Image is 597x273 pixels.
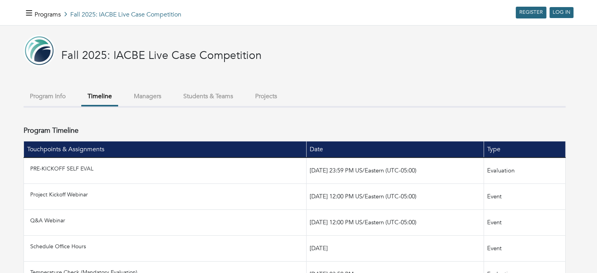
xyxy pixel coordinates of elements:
p: Q&A Webinar [30,216,303,225]
button: Students & Teams [177,88,239,105]
p: Schedule Office Hours [30,242,303,251]
td: Event [484,184,565,210]
td: Evaluation [484,158,565,184]
h4: Program Timeline [24,126,79,135]
a: Programs [35,10,61,19]
td: [DATE] 23:59 PM US/Eastern (UTC-05:00) [306,158,484,184]
td: Event [484,210,565,236]
td: [DATE] [306,236,484,262]
th: Touchpoints & Assignments [24,141,307,158]
p: PRE-KICKOFF SELF EVAL [30,165,303,173]
th: Date [306,141,484,158]
h5: Fall 2025: IACBE Live Case Competition [35,11,181,18]
button: Program Info [24,88,72,105]
td: [DATE] 12:00 PM US/Eastern (UTC-05:00) [306,184,484,210]
td: [DATE] 12:00 PM US/Eastern (UTC-05:00) [306,210,484,236]
img: IACBE%20Page%20Photo.png [24,35,55,66]
button: Managers [128,88,168,105]
button: Timeline [81,88,118,106]
a: LOG IN [550,7,573,18]
h3: Fall 2025: IACBE Live Case Competition [61,49,262,62]
p: Project Kickoff Webinar [30,191,303,199]
th: Type [484,141,565,158]
td: Event [484,236,565,262]
button: Projects [249,88,283,105]
a: REGISTER [516,7,546,18]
